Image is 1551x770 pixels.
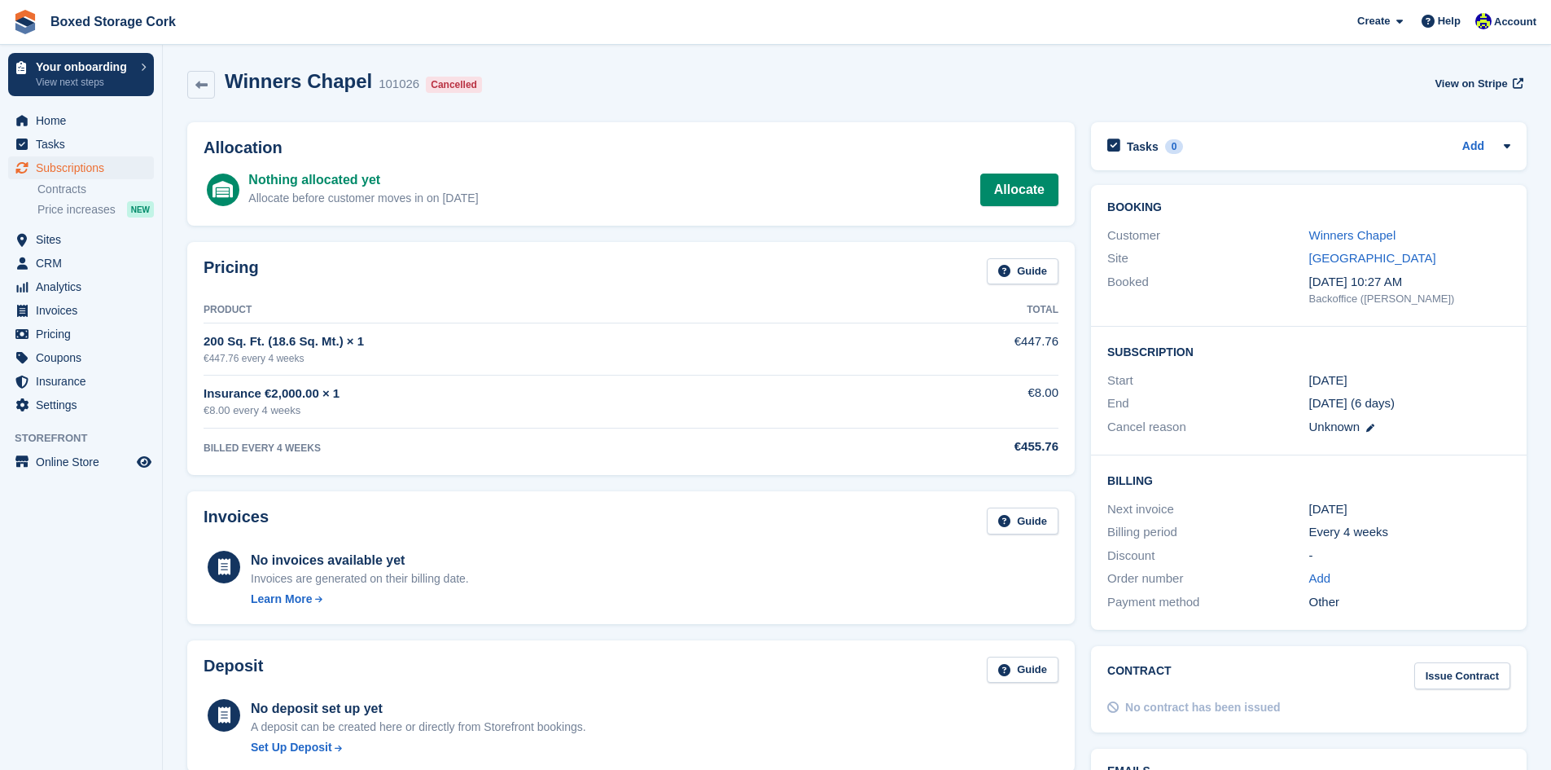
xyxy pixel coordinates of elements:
a: Allocate [980,174,1058,206]
div: Payment method [1107,593,1308,612]
a: Your onboarding View next steps [8,53,154,96]
a: menu [8,299,154,322]
div: Start [1107,372,1308,390]
div: - [1309,547,1510,565]
span: Analytics [36,275,134,298]
th: Product [204,297,874,323]
div: Nothing allocated yet [248,170,478,190]
div: Booked [1107,273,1308,307]
a: Preview store [134,452,154,472]
h2: Subscription [1107,343,1510,359]
span: Subscriptions [36,156,134,179]
img: stora-icon-8386f47178a22dfd0bd8f6a31ec36ba5ce8667c1dd55bd0f319d3a0aa187defe.svg [13,10,37,34]
span: Insurance [36,370,134,393]
span: Unknown [1309,420,1360,433]
a: Winners Chapel [1309,228,1396,242]
time: 2025-09-09 00:00:00 UTC [1309,372,1347,390]
div: No invoices available yet [251,551,469,570]
div: Allocate before customer moves in on [DATE] [248,190,478,207]
h2: Allocation [204,139,1058,157]
div: Set Up Deposit [251,739,332,756]
p: Your onboarding [36,61,133,73]
h2: Deposit [204,657,263,684]
a: menu [8,370,154,393]
div: [DATE] 10:27 AM [1309,273,1510,292]
a: menu [8,156,154,179]
div: Cancelled [426,77,482,93]
a: Add [1309,570,1331,588]
span: Home [36,109,134,132]
div: Backoffice ([PERSON_NAME]) [1309,291,1510,307]
span: [DATE] (6 days) [1309,396,1395,410]
h2: Booking [1107,201,1510,214]
a: View on Stripe [1428,70,1527,97]
a: Guide [987,258,1058,285]
div: Invoices are generated on their billing date. [251,570,469,587]
a: Contracts [37,182,154,197]
a: menu [8,323,154,345]
a: menu [8,252,154,275]
a: Add [1462,138,1484,156]
a: [GEOGRAPHIC_DATA] [1309,251,1436,265]
a: menu [8,394,154,416]
a: Guide [987,657,1058,684]
th: Total [874,297,1058,323]
div: Insurance €2,000.00 × 1 [204,385,874,403]
h2: Tasks [1127,139,1159,154]
div: Site [1107,249,1308,268]
span: Storefront [15,430,162,447]
a: Price increases NEW [37,200,154,218]
span: Create [1357,13,1390,29]
a: menu [8,275,154,298]
div: NEW [127,201,154,218]
p: View next steps [36,75,133,90]
td: €8.00 [874,375,1058,428]
a: Issue Contract [1414,662,1510,689]
span: Tasks [36,133,134,156]
span: Online Store [36,451,134,473]
span: Sites [36,228,134,251]
h2: Winners Chapel [225,70,372,92]
p: A deposit can be created here or directly from Storefront bookings. [251,719,586,736]
div: Customer [1107,227,1308,245]
div: 101026 [379,75,419,94]
div: €455.76 [874,438,1058,456]
a: menu [8,109,154,132]
span: Settings [36,394,134,416]
span: Pricing [36,323,134,345]
td: €447.76 [874,323,1058,375]
a: menu [8,346,154,369]
div: Order number [1107,570,1308,588]
a: Guide [987,508,1058,535]
div: End [1107,394,1308,413]
span: Account [1494,14,1536,30]
span: Help [1438,13,1461,29]
a: menu [8,228,154,251]
a: Learn More [251,591,469,608]
div: Next invoice [1107,500,1308,519]
span: View on Stripe [1435,76,1507,92]
a: menu [8,133,154,156]
h2: Billing [1107,472,1510,488]
div: No contract has been issued [1125,699,1281,716]
img: Vincent [1475,13,1492,29]
div: Discount [1107,547,1308,565]
a: Set Up Deposit [251,739,586,756]
div: 0 [1165,139,1184,154]
div: [DATE] [1309,500,1510,519]
div: €8.00 every 4 weeks [204,403,874,419]
a: Boxed Storage Cork [44,8,182,35]
div: No deposit set up yet [251,699,586,719]
a: menu [8,451,154,473]
h2: Pricing [204,258,259,285]
h2: Contract [1107,662,1172,689]
div: €447.76 every 4 weeks [204,351,874,366]
div: BILLED EVERY 4 WEEKS [204,441,874,455]
div: 200 Sq. Ft. (18.6 Sq. Mt.) × 1 [204,332,874,351]
span: Price increases [37,202,116,218]
div: Other [1309,593,1510,612]
div: Cancel reason [1107,418,1308,437]
div: Every 4 weeks [1309,523,1510,542]
div: Learn More [251,591,312,608]
h2: Invoices [204,508,269,535]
